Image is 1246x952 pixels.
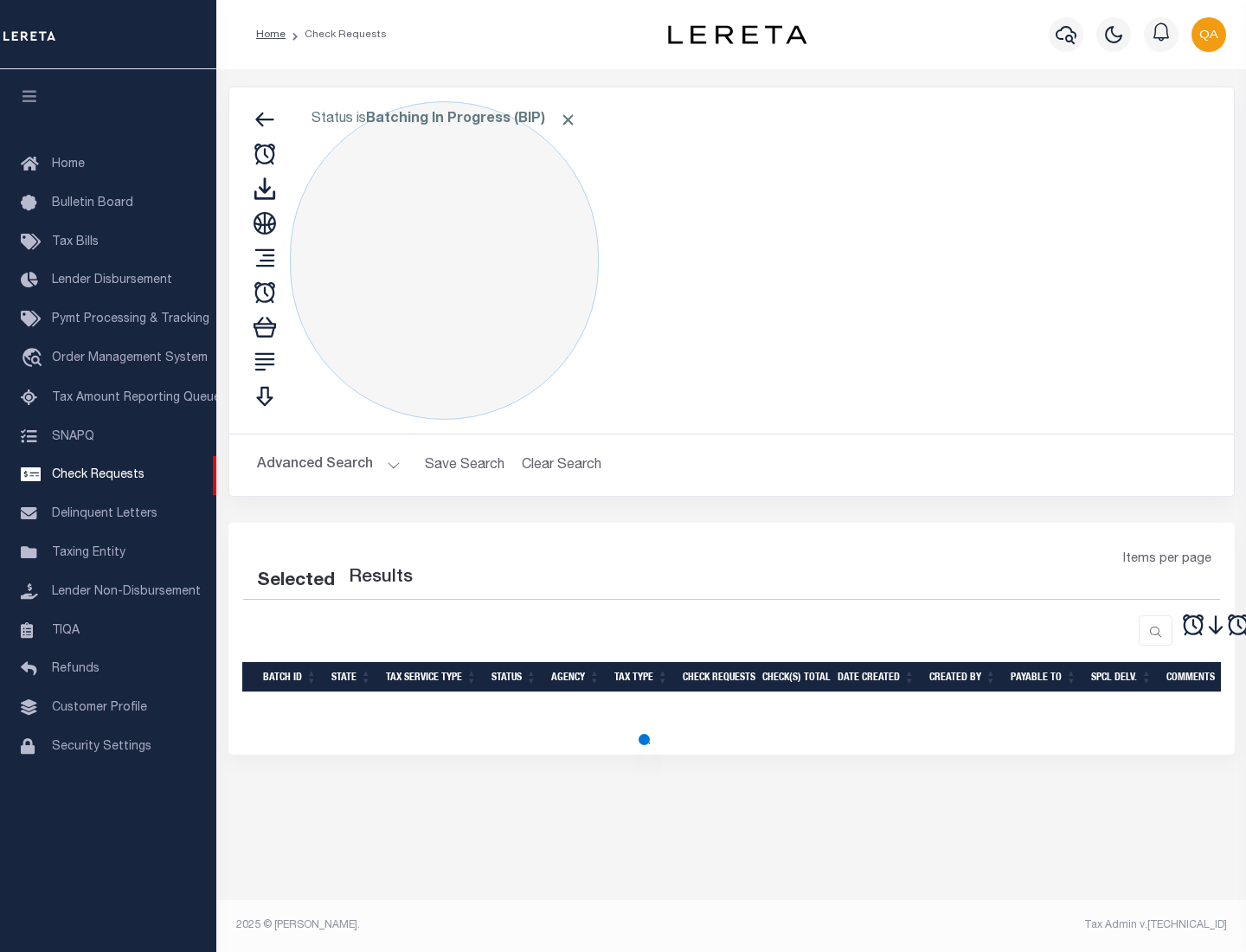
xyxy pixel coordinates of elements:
[349,564,413,592] label: Results
[52,702,147,714] span: Customer Profile
[755,662,831,692] th: Check(s) Total
[559,111,577,129] span: Click to Remove
[831,662,922,692] th: Date Created
[52,741,151,753] span: Security Settings
[256,29,286,40] a: Home
[1159,662,1237,692] th: Comments
[257,568,335,595] div: Selected
[256,662,324,692] th: Batch Id
[1084,662,1159,692] th: Spcl Delv.
[52,197,133,209] span: Bulletin Board
[52,469,145,481] span: Check Requests
[744,917,1227,933] div: Tax Admin v.[TECHNICAL_ID]
[223,917,732,933] div: 2025 © [PERSON_NAME].
[257,448,401,482] button: Advanced Search
[668,25,806,44] img: logo-dark.svg
[52,313,209,325] span: Pymt Processing & Tracking
[366,113,577,126] b: Batching In Progress (BIP)
[52,236,99,248] span: Tax Bills
[52,352,208,364] span: Order Management System
[52,586,201,598] span: Lender Non-Disbursement
[1123,550,1211,569] span: Items per page
[52,274,172,286] span: Lender Disbursement
[485,662,544,692] th: Status
[286,27,387,42] li: Check Requests
[676,662,755,692] th: Check Requests
[21,348,48,370] i: travel_explore
[52,392,221,404] span: Tax Amount Reporting Queue
[607,662,676,692] th: Tax Type
[52,547,125,559] span: Taxing Entity
[290,101,599,420] div: Click to Edit
[414,448,515,482] button: Save Search
[52,663,100,675] span: Refunds
[1191,17,1226,52] img: svg+xml;base64,PHN2ZyB4bWxucz0iaHR0cDovL3d3dy53My5vcmcvMjAwMC9zdmciIHBvaW50ZXItZXZlbnRzPSJub25lIi...
[1004,662,1084,692] th: Payable To
[52,508,157,520] span: Delinquent Letters
[544,662,607,692] th: Agency
[515,448,609,482] button: Clear Search
[52,624,80,636] span: TIQA
[52,158,85,170] span: Home
[324,662,379,692] th: State
[922,662,1004,692] th: Created By
[52,430,94,442] span: SNAPQ
[379,662,485,692] th: Tax Service Type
